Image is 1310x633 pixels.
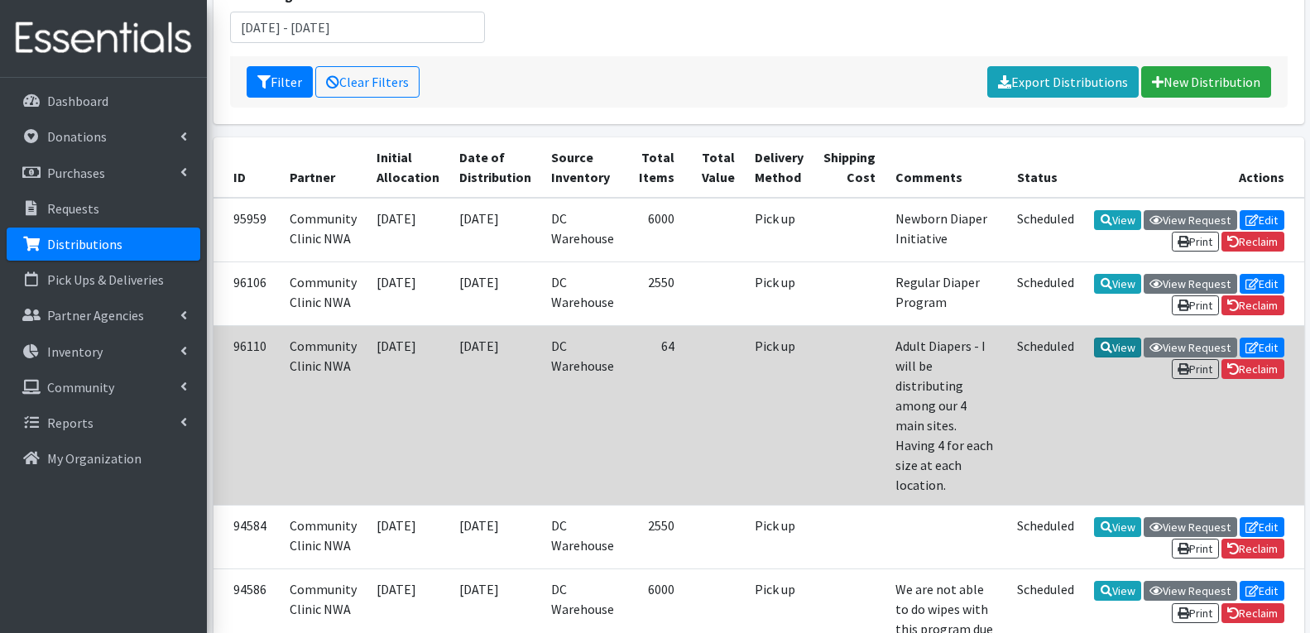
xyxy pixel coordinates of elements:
[449,326,541,506] td: [DATE]
[367,261,449,325] td: [DATE]
[624,261,684,325] td: 2550
[47,200,99,217] p: Requests
[1172,539,1219,559] a: Print
[7,11,200,66] img: HumanEssentials
[449,261,541,325] td: [DATE]
[1172,295,1219,315] a: Print
[1007,137,1084,198] th: Status
[1240,338,1284,357] a: Edit
[7,442,200,475] a: My Organization
[315,66,420,98] a: Clear Filters
[885,261,1007,325] td: Regular Diaper Program
[745,261,813,325] td: Pick up
[745,198,813,262] td: Pick up
[367,326,449,506] td: [DATE]
[449,198,541,262] td: [DATE]
[1094,274,1141,294] a: View
[624,198,684,262] td: 6000
[280,137,367,198] th: Partner
[1240,274,1284,294] a: Edit
[47,379,114,396] p: Community
[541,137,624,198] th: Source Inventory
[1007,506,1084,569] td: Scheduled
[280,326,367,506] td: Community Clinic NWA
[230,12,485,43] input: January 1, 2011 - December 31, 2011
[1007,198,1084,262] td: Scheduled
[1007,326,1084,506] td: Scheduled
[1221,295,1284,315] a: Reclaim
[1221,359,1284,379] a: Reclaim
[47,128,107,145] p: Donations
[449,506,541,569] td: [DATE]
[624,326,684,506] td: 64
[885,137,1007,198] th: Comments
[280,261,367,325] td: Community Clinic NWA
[1094,517,1141,537] a: View
[1144,210,1237,230] a: View Request
[7,228,200,261] a: Distributions
[7,299,200,332] a: Partner Agencies
[280,506,367,569] td: Community Clinic NWA
[47,271,164,288] p: Pick Ups & Deliveries
[885,326,1007,506] td: Adult Diapers - I will be distributing among our 4 main sites. Having 4 for each size at each loc...
[987,66,1139,98] a: Export Distributions
[214,137,280,198] th: ID
[624,137,684,198] th: Total Items
[7,120,200,153] a: Donations
[1094,210,1141,230] a: View
[1007,261,1084,325] td: Scheduled
[624,506,684,569] td: 2550
[1172,232,1219,252] a: Print
[7,263,200,296] a: Pick Ups & Deliveries
[214,506,280,569] td: 94584
[813,137,885,198] th: Shipping Cost
[1084,137,1304,198] th: Actions
[541,198,624,262] td: DC Warehouse
[1144,338,1237,357] a: View Request
[214,198,280,262] td: 95959
[47,93,108,109] p: Dashboard
[1144,517,1237,537] a: View Request
[7,371,200,404] a: Community
[1144,274,1237,294] a: View Request
[367,506,449,569] td: [DATE]
[1240,210,1284,230] a: Edit
[541,261,624,325] td: DC Warehouse
[745,137,813,198] th: Delivery Method
[7,156,200,189] a: Purchases
[745,326,813,506] td: Pick up
[47,236,122,252] p: Distributions
[47,343,103,360] p: Inventory
[1221,539,1284,559] a: Reclaim
[1221,603,1284,623] a: Reclaim
[47,307,144,324] p: Partner Agencies
[885,198,1007,262] td: Newborn Diaper Initiative
[684,137,745,198] th: Total Value
[1141,66,1271,98] a: New Distribution
[1172,359,1219,379] a: Print
[1094,338,1141,357] a: View
[47,165,105,181] p: Purchases
[47,415,94,431] p: Reports
[280,198,367,262] td: Community Clinic NWA
[541,326,624,506] td: DC Warehouse
[745,506,813,569] td: Pick up
[7,192,200,225] a: Requests
[1240,517,1284,537] a: Edit
[214,261,280,325] td: 96106
[1172,603,1219,623] a: Print
[7,406,200,439] a: Reports
[7,84,200,117] a: Dashboard
[1144,581,1237,601] a: View Request
[1240,581,1284,601] a: Edit
[541,506,624,569] td: DC Warehouse
[247,66,313,98] button: Filter
[367,137,449,198] th: Initial Allocation
[214,326,280,506] td: 96110
[47,450,142,467] p: My Organization
[367,198,449,262] td: [DATE]
[449,137,541,198] th: Date of Distribution
[1094,581,1141,601] a: View
[7,335,200,368] a: Inventory
[1221,232,1284,252] a: Reclaim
